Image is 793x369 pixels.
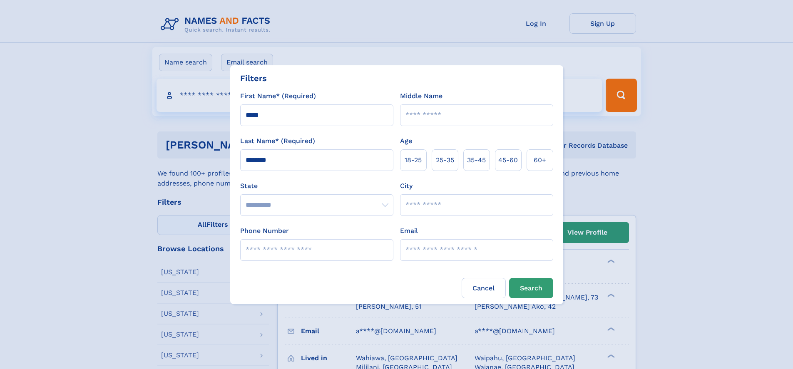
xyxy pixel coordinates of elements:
label: State [240,181,393,191]
label: Phone Number [240,226,289,236]
span: 35‑45 [467,155,486,165]
label: Age [400,136,412,146]
label: Cancel [462,278,506,298]
span: 18‑25 [405,155,422,165]
label: Last Name* (Required) [240,136,315,146]
label: Email [400,226,418,236]
button: Search [509,278,553,298]
label: First Name* (Required) [240,91,316,101]
span: 45‑60 [498,155,518,165]
span: 60+ [534,155,546,165]
span: 25‑35 [436,155,454,165]
label: Middle Name [400,91,442,101]
label: City [400,181,413,191]
div: Filters [240,72,267,84]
